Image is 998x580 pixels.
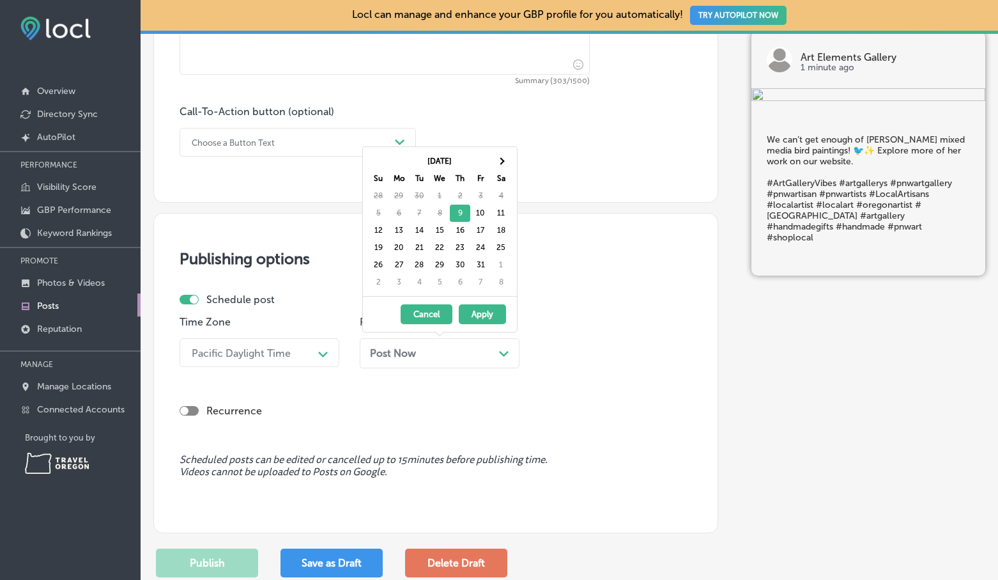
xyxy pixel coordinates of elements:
p: AutoPilot [37,132,75,143]
button: Cancel [401,304,452,324]
td: 6 [388,205,409,222]
td: 10 [470,205,491,222]
th: Su [368,170,388,187]
p: Post on [360,316,519,328]
p: Manage Locations [37,381,111,392]
td: 28 [409,256,429,274]
p: Photos & Videos [37,278,105,288]
td: 30 [450,256,470,274]
p: Overview [37,86,75,97]
td: 31 [470,256,491,274]
p: Posts [37,301,59,311]
p: Keyword Rankings [37,228,112,239]
th: Mo [388,170,409,187]
td: 15 [429,222,450,239]
button: Apply [459,304,506,324]
td: 16 [450,222,470,239]
td: 8 [429,205,450,222]
td: 1 [491,256,511,274]
img: 74fe2976-d820-4ee4-9792-f9ce1f9d2967 [751,88,985,104]
td: 11 [491,205,511,222]
h3: Publishing options [180,249,692,268]
p: Connected Accounts [37,404,125,415]
span: Insert emoji [567,56,583,72]
td: 5 [429,274,450,291]
td: 2 [368,274,388,291]
td: 18 [491,222,511,239]
td: 26 [368,256,388,274]
div: Pacific Daylight Time [192,347,291,359]
span: Post Now [370,347,416,359]
button: Delete Draft [405,549,507,577]
th: Th [450,170,470,187]
th: Fr [470,170,491,187]
button: TRY AUTOPILOT NOW [690,6,787,25]
td: 7 [409,205,429,222]
p: 1 minute ago [801,63,970,73]
td: 28 [368,187,388,205]
td: 4 [491,187,511,205]
td: 20 [388,239,409,256]
td: 6 [450,274,470,291]
td: 4 [409,274,429,291]
td: 5 [368,205,388,222]
td: 23 [450,239,470,256]
td: 1 [429,187,450,205]
td: 17 [470,222,491,239]
p: Time Zone [180,316,339,328]
td: 9 [450,205,470,222]
th: [DATE] [388,153,491,170]
td: 21 [409,239,429,256]
td: 29 [388,187,409,205]
p: Directory Sync [37,109,98,120]
p: Reputation [37,324,82,334]
td: 13 [388,222,409,239]
td: 27 [388,256,409,274]
td: 30 [409,187,429,205]
img: fda3e92497d09a02dc62c9cd864e3231.png [20,17,91,40]
td: 22 [429,239,450,256]
p: Brought to you by [25,433,141,443]
td: 8 [491,274,511,291]
th: We [429,170,450,187]
td: 14 [409,222,429,239]
div: Choose a Button Text [192,137,275,147]
p: Art Elements Gallery [801,52,970,63]
td: 29 [429,256,450,274]
td: 24 [470,239,491,256]
td: 3 [470,187,491,205]
td: 7 [470,274,491,291]
td: 2 [450,187,470,205]
p: GBP Performance [37,205,111,216]
label: Recurrence [206,405,262,417]
h5: We can’t get enough of [PERSON_NAME] mixed media bird paintings! 🐦✨ Explore more of her work on o... [767,134,970,243]
span: Scheduled posts can be edited or cancelled up to 15 minutes before publishing time. Videos cannot... [180,454,692,478]
label: Schedule post [206,294,275,306]
span: Summary (303/1500) [180,77,590,85]
p: Visibility Score [37,182,96,192]
img: Travel Oregon [25,453,89,474]
td: 19 [368,239,388,256]
th: Tu [409,170,429,187]
td: 12 [368,222,388,239]
label: Call-To-Action button (optional) [180,106,334,118]
td: 25 [491,239,511,256]
button: Publish [156,549,258,577]
td: 3 [388,274,409,291]
img: logo [767,47,792,72]
button: Save as Draft [280,549,383,577]
th: Sa [491,170,511,187]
